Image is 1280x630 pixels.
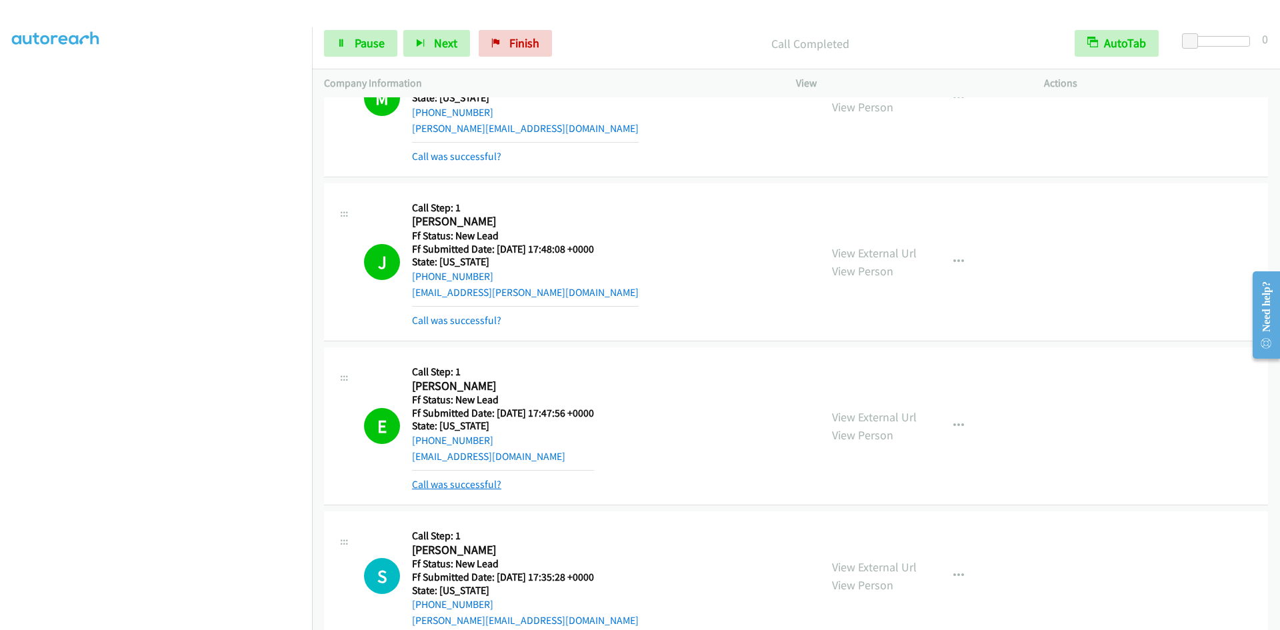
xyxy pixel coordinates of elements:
[412,91,639,105] h5: State: [US_STATE]
[403,30,470,57] button: Next
[832,409,917,425] a: View External Url
[832,263,893,279] a: View Person
[1189,36,1250,47] div: Delay between calls (in seconds)
[1241,262,1280,368] iframe: Resource Center
[412,379,594,394] h2: [PERSON_NAME]
[412,106,493,119] a: [PHONE_NUMBER]
[412,365,594,379] h5: Call Step: 1
[412,571,639,584] h5: Ff Submitted Date: [DATE] 17:35:28 +0000
[412,286,639,299] a: [EMAIL_ADDRESS][PERSON_NAME][DOMAIN_NAME]
[832,427,893,443] a: View Person
[1262,30,1268,48] div: 0
[324,30,397,57] a: Pause
[412,614,639,627] a: [PERSON_NAME][EMAIL_ADDRESS][DOMAIN_NAME]
[412,393,594,407] h5: Ff Status: New Lead
[412,255,639,269] h5: State: [US_STATE]
[479,30,552,57] a: Finish
[412,529,639,543] h5: Call Step: 1
[364,558,400,594] h1: S
[412,214,639,229] h2: [PERSON_NAME]
[1044,75,1268,91] p: Actions
[832,245,917,261] a: View External Url
[796,75,1020,91] p: View
[364,80,400,116] h1: M
[412,122,639,135] a: [PERSON_NAME][EMAIL_ADDRESS][DOMAIN_NAME]
[412,434,493,447] a: [PHONE_NUMBER]
[412,407,594,420] h5: Ff Submitted Date: [DATE] 17:47:56 +0000
[412,243,639,256] h5: Ff Submitted Date: [DATE] 17:48:08 +0000
[412,543,639,558] h2: [PERSON_NAME]
[364,244,400,280] h1: J
[412,584,639,597] h5: State: [US_STATE]
[412,314,501,327] a: Call was successful?
[412,557,639,571] h5: Ff Status: New Lead
[364,408,400,444] h1: E
[832,99,893,115] a: View Person
[1075,30,1159,57] button: AutoTab
[412,270,493,283] a: [PHONE_NUMBER]
[412,598,493,611] a: [PHONE_NUMBER]
[832,559,917,575] a: View External Url
[412,419,594,433] h5: State: [US_STATE]
[434,35,457,51] span: Next
[324,75,772,91] p: Company Information
[355,35,385,51] span: Pause
[509,35,539,51] span: Finish
[832,577,893,593] a: View Person
[412,478,501,491] a: Call was successful?
[412,150,501,163] a: Call was successful?
[570,35,1051,53] p: Call Completed
[364,558,400,594] div: The call is yet to be attempted
[412,201,639,215] h5: Call Step: 1
[412,450,565,463] a: [EMAIL_ADDRESS][DOMAIN_NAME]
[412,229,639,243] h5: Ff Status: New Lead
